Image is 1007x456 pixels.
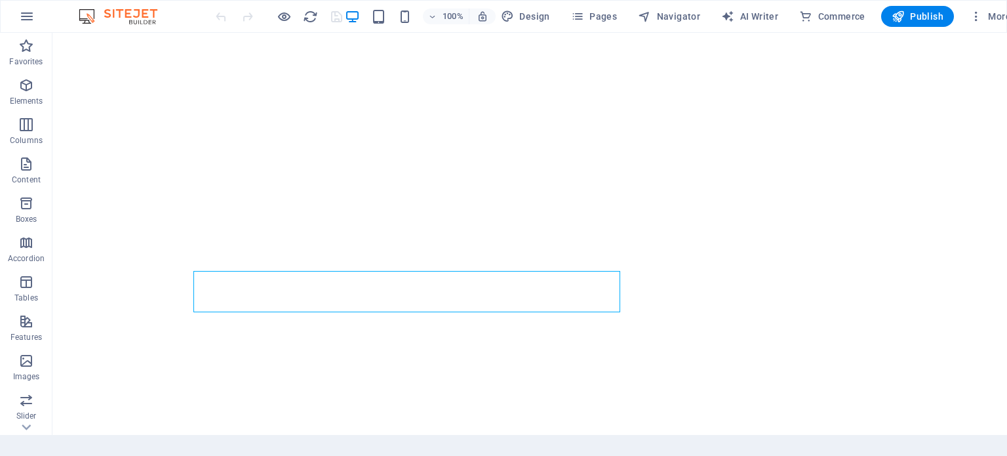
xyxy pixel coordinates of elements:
button: reload [302,9,318,24]
p: Favorites [9,56,43,67]
button: Commerce [794,6,871,27]
button: Pages [566,6,622,27]
p: Accordion [8,253,45,264]
div: Design (Ctrl+Alt+Y) [496,6,555,27]
i: Reload page [303,9,318,24]
img: Editor Logo [75,9,174,24]
span: Pages [571,10,617,23]
p: Content [12,175,41,185]
p: Slider [16,411,37,421]
span: Publish [892,10,943,23]
p: Tables [14,293,38,303]
p: Images [13,371,40,382]
span: Design [501,10,550,23]
button: 100% [423,9,469,24]
h6: 100% [443,9,464,24]
button: Publish [881,6,954,27]
button: AI Writer [716,6,783,27]
button: Click here to leave preview mode and continue editing [276,9,292,24]
span: Navigator [638,10,700,23]
button: Design [496,6,555,27]
p: Elements [10,96,43,106]
p: Boxes [16,214,37,224]
span: Commerce [799,10,865,23]
i: On resize automatically adjust zoom level to fit chosen device. [477,10,488,22]
p: Columns [10,135,43,146]
span: AI Writer [721,10,778,23]
button: Navigator [633,6,705,27]
p: Features [10,332,42,342]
